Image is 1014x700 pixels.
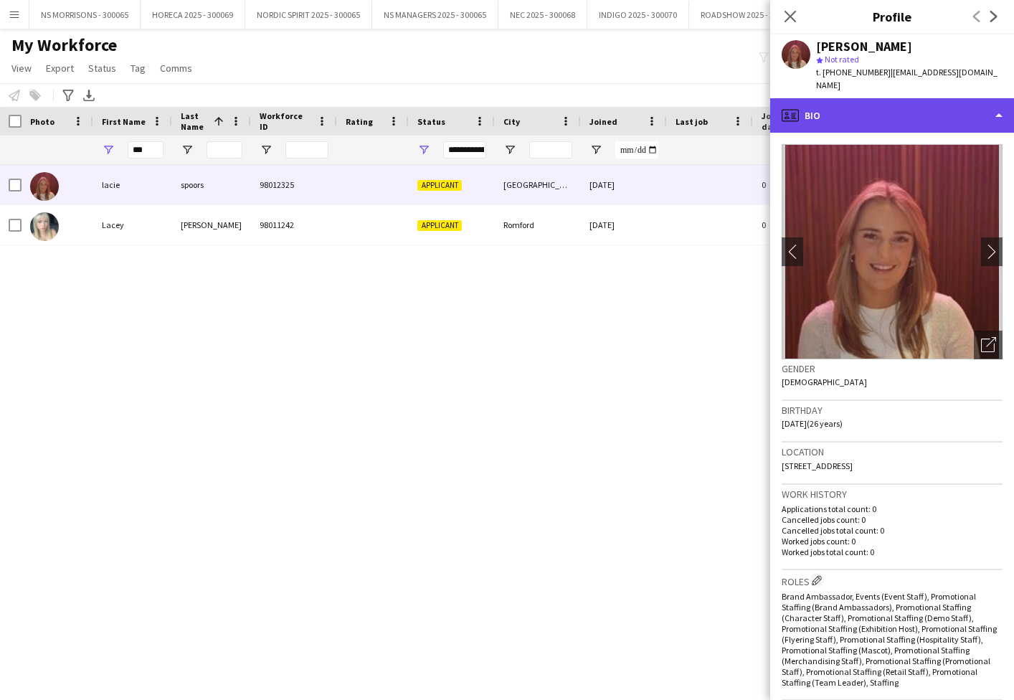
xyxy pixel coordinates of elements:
input: Last Name Filter Input [207,141,242,159]
button: NS MANAGERS 2025 - 300065 [372,1,498,29]
input: First Name Filter Input [128,141,164,159]
button: NS MORRISONS - 300065 [29,1,141,29]
a: Tag [125,59,151,77]
input: City Filter Input [529,141,572,159]
button: Open Filter Menu [260,143,273,156]
button: Open Filter Menu [503,143,516,156]
span: | [EMAIL_ADDRESS][DOMAIN_NAME] [816,67,998,90]
app-action-btn: Export XLSX [80,87,98,104]
p: Worked jobs count: 0 [782,536,1003,547]
img: Lacey Vickery [30,212,59,241]
span: First Name [102,116,146,127]
h3: Gender [782,362,1003,375]
div: Bio [770,98,1014,133]
h3: Birthday [782,404,1003,417]
button: NORDIC SPIRIT 2025 - 300065 [245,1,372,29]
span: t. [PHONE_NUMBER] [816,67,891,77]
button: NEC 2025 - 300068 [498,1,587,29]
span: View [11,62,32,75]
p: Cancelled jobs count: 0 [782,514,1003,525]
div: 98011242 [251,205,337,245]
button: Open Filter Menu [417,143,430,156]
span: Rating [346,116,373,127]
div: Lacey [93,205,172,245]
h3: Profile [770,7,1014,26]
img: lacie spoors [30,172,59,201]
p: Cancelled jobs total count: 0 [782,525,1003,536]
span: Export [46,62,74,75]
span: Status [417,116,445,127]
button: HORECA 2025 - 300069 [141,1,245,29]
h3: Location [782,445,1003,458]
div: [GEOGRAPHIC_DATA] [495,165,581,204]
div: lacie [93,165,172,204]
a: Comms [154,59,198,77]
p: Worked jobs total count: 0 [782,547,1003,557]
span: Photo [30,116,55,127]
span: Last Name [181,110,208,132]
span: Tag [131,62,146,75]
span: My Workforce [11,34,117,56]
span: City [503,116,520,127]
button: Open Filter Menu [102,143,115,156]
span: Workforce ID [260,110,311,132]
h3: Work history [782,488,1003,501]
span: [STREET_ADDRESS] [782,460,853,471]
div: 98012325 [251,165,337,204]
a: View [6,59,37,77]
a: Status [82,59,122,77]
div: [DATE] [581,205,667,245]
input: Joined Filter Input [615,141,658,159]
span: Joined [589,116,617,127]
button: Open Filter Menu [181,143,194,156]
img: Crew avatar or photo [782,144,1003,359]
span: Not rated [825,54,859,65]
button: INDIGO 2025 - 300070 [587,1,689,29]
span: Last job [676,116,708,127]
div: [PERSON_NAME] [816,40,912,53]
div: 0 [753,165,846,204]
input: Workforce ID Filter Input [285,141,328,159]
p: Applications total count: 0 [782,503,1003,514]
div: Open photos pop-in [974,331,1003,359]
h3: Roles [782,573,1003,588]
div: spoors [172,165,251,204]
span: Jobs (last 90 days) [762,110,820,132]
button: Open Filter Menu [589,143,602,156]
div: 0 [753,205,846,245]
app-action-btn: Advanced filters [60,87,77,104]
a: Export [40,59,80,77]
span: Applicant [417,180,462,191]
button: ROADSHOW 2025 - 300067 [689,1,807,29]
span: [DATE] (26 years) [782,418,843,429]
div: [DATE] [581,165,667,204]
span: Comms [160,62,192,75]
div: [PERSON_NAME] [172,205,251,245]
span: Status [88,62,116,75]
span: [DEMOGRAPHIC_DATA] [782,377,867,387]
div: Romford [495,205,581,245]
span: Applicant [417,220,462,231]
span: Brand Ambassador, Events (Event Staff), Promotional Staffing (Brand Ambassadors), Promotional Sta... [782,591,997,688]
